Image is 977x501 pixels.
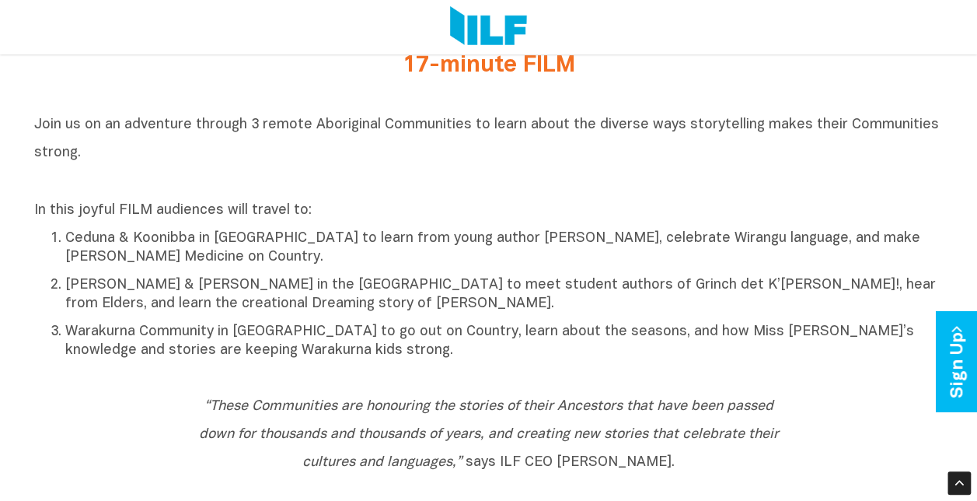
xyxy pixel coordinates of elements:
[34,201,944,220] p: In this joyful FILM audiences will travel to:
[34,118,939,159] span: Join us on an adventure through 3 remote Aboriginal Communities to learn about the diverse ways s...
[65,323,944,360] p: Warakurna Community in [GEOGRAPHIC_DATA] to go out on Country, learn about the seasons, and how M...
[947,471,971,495] div: Scroll Back to Top
[199,400,779,469] span: says ILF CEO [PERSON_NAME].
[450,6,527,48] img: Logo
[199,400,779,469] i: “These Communities are honouring the stories of their Ancestors that have been passed down for th...
[65,229,944,267] p: Ceduna & Koonibba in [GEOGRAPHIC_DATA] to learn from young author [PERSON_NAME], celebrate Wirang...
[197,53,780,79] h2: 17-minute FILM
[65,276,944,314] p: [PERSON_NAME] & [PERSON_NAME] in the [GEOGRAPHIC_DATA] to meet student authors of Grinch det K’[P...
